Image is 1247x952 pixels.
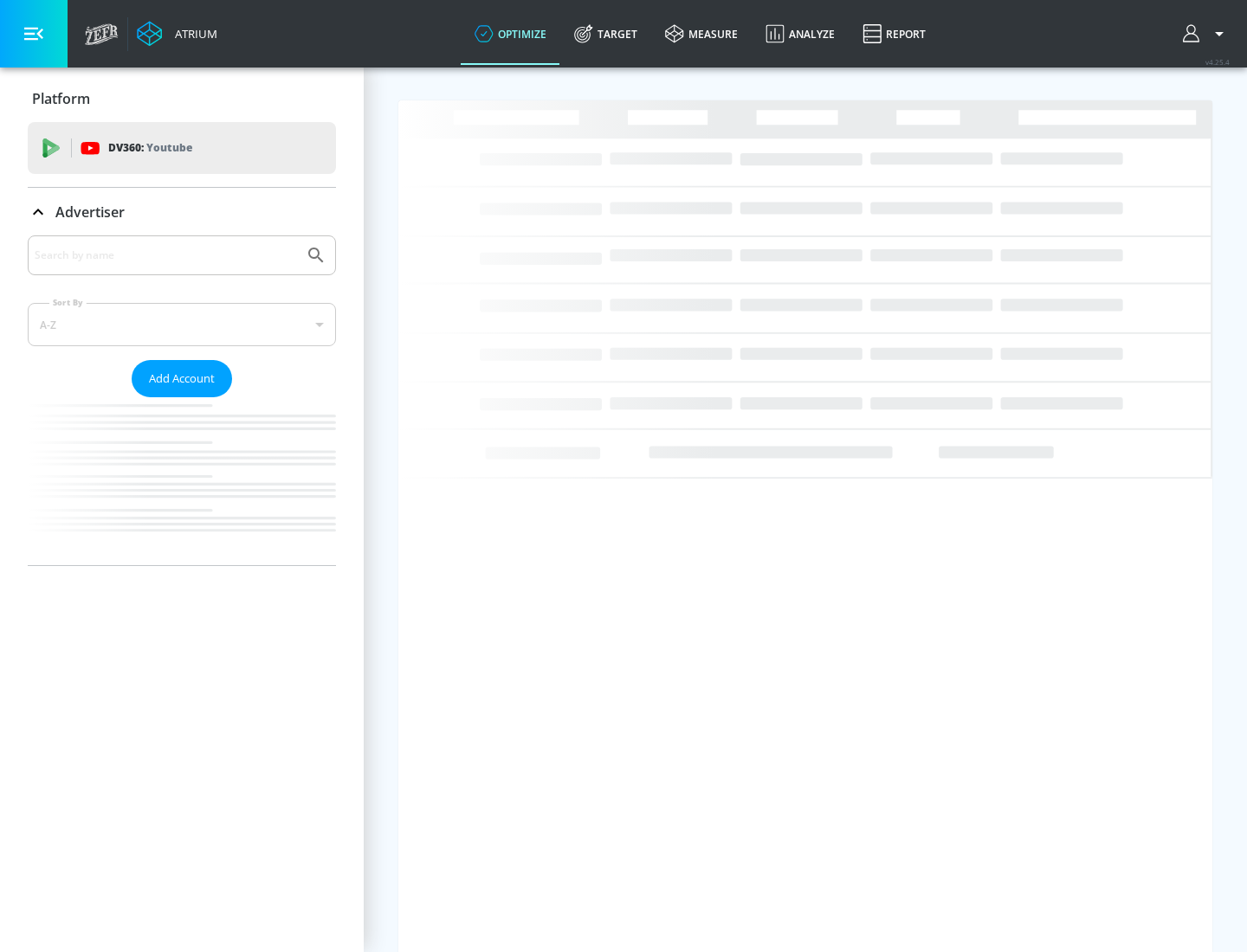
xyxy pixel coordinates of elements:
[28,303,336,346] div: A-Z
[35,244,297,267] input: Search by name
[849,3,940,65] a: Report
[28,74,336,123] div: Platform
[168,26,217,42] div: Atrium
[752,3,849,65] a: Analyze
[132,360,232,397] button: Add Account
[28,122,336,174] div: DV360: Youtube
[560,3,651,65] a: Target
[28,188,336,236] div: Advertiser
[32,89,90,108] p: Platform
[461,3,560,65] a: optimize
[108,138,192,158] p: DV360:
[146,138,192,157] p: Youtube
[1205,57,1230,67] span: v 4.25.4
[55,203,125,222] p: Advertiser
[28,235,336,565] div: Advertiser
[49,297,87,308] label: Sort By
[149,369,215,389] span: Add Account
[137,21,217,47] a: Atrium
[651,3,752,65] a: measure
[28,397,336,565] nav: list of Advertiser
